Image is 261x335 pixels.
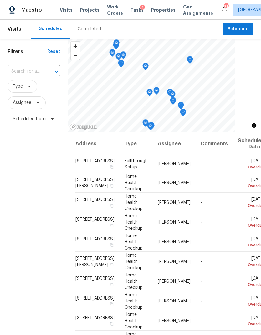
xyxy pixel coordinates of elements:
span: - [201,318,202,323]
span: Visits [8,22,21,36]
button: Copy Address [109,301,115,307]
div: 31 [224,4,228,10]
div: Map marker [109,49,115,59]
input: Search for an address... [8,67,43,76]
th: Address [75,132,120,155]
span: Visits [60,7,73,13]
div: Map marker [120,51,126,61]
span: - [201,259,202,264]
th: Type [120,132,153,155]
div: Map marker [169,91,176,100]
div: Map marker [187,56,193,66]
h1: Filters [8,49,47,55]
canvas: Map [68,39,235,132]
span: [PERSON_NAME] [158,299,191,303]
span: [STREET_ADDRESS] [75,217,115,221]
button: Zoom out [71,51,80,60]
div: Map marker [170,97,176,107]
div: Map marker [142,63,149,72]
button: Copy Address [109,242,115,248]
span: [STREET_ADDRESS][PERSON_NAME] [75,177,115,188]
button: Zoom in [71,42,80,51]
div: Map marker [178,102,184,111]
span: [STREET_ADDRESS] [75,197,115,202]
span: Home Health Checkup [125,194,143,211]
span: - [201,279,202,283]
span: [PERSON_NAME] [158,318,191,323]
button: Schedule [223,23,253,36]
button: Copy Address [109,183,115,188]
span: [STREET_ADDRESS][PERSON_NAME] [75,256,115,267]
button: Copy Address [109,261,115,267]
div: Map marker [142,119,149,129]
span: Tasks [130,8,144,12]
span: Projects [80,7,100,13]
span: Work Orders [107,4,123,16]
span: - [201,180,202,185]
span: Home Health Checkup [125,233,143,250]
span: Geo Assignments [183,4,213,16]
span: [PERSON_NAME] [158,220,191,224]
div: Map marker [148,122,155,132]
span: Home Health Checkup [125,292,143,309]
th: Comments [196,132,233,155]
span: [PERSON_NAME] [158,180,191,185]
span: [PERSON_NAME] [158,162,191,166]
div: Map marker [118,60,124,70]
button: Copy Address [109,203,115,208]
div: Map marker [146,89,153,98]
span: - [201,200,202,204]
div: Map marker [153,87,160,97]
div: Completed [78,26,101,32]
span: - [201,162,202,166]
span: Type [13,83,23,90]
span: Maestro [21,7,42,13]
div: Map marker [147,122,153,132]
span: [PERSON_NAME] [158,259,191,264]
span: Fallthrough Setup [125,159,148,169]
span: [PERSON_NAME] [158,240,191,244]
div: Map marker [113,42,119,51]
span: Schedule [228,25,248,33]
a: Mapbox homepage [69,123,97,131]
span: [STREET_ADDRESS] [75,159,115,163]
span: [STREET_ADDRESS] [75,296,115,300]
span: - [201,220,202,224]
th: Assignee [153,132,196,155]
button: Copy Address [109,281,115,287]
span: Scheduled Date [13,116,46,122]
span: - [201,240,202,244]
span: Home Health Checkup [125,273,143,290]
span: [PERSON_NAME] [158,279,191,283]
div: Map marker [167,89,173,98]
span: - [201,299,202,303]
button: Copy Address [109,321,115,327]
div: Map marker [180,109,186,118]
span: Home Health Checkup [125,312,143,329]
button: Copy Address [109,164,115,170]
button: Open [52,67,61,76]
div: Map marker [113,39,120,49]
span: Home Health Checkup [125,214,143,230]
div: 1 [140,5,145,11]
span: [STREET_ADDRESS] [75,276,115,281]
div: Reset [47,49,60,55]
span: [PERSON_NAME] [158,200,191,204]
span: [STREET_ADDRESS] [75,316,115,320]
button: Copy Address [109,222,115,228]
div: Map marker [115,53,122,63]
span: Assignee [13,100,31,106]
span: Toggle attribution [252,122,256,129]
button: Toggle attribution [250,122,258,129]
span: Home Health Checkup [125,253,143,270]
span: Properties [151,7,176,13]
span: [STREET_ADDRESS] [75,237,115,241]
div: Scheduled [39,26,63,32]
span: Home Health Checkup [125,174,143,191]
